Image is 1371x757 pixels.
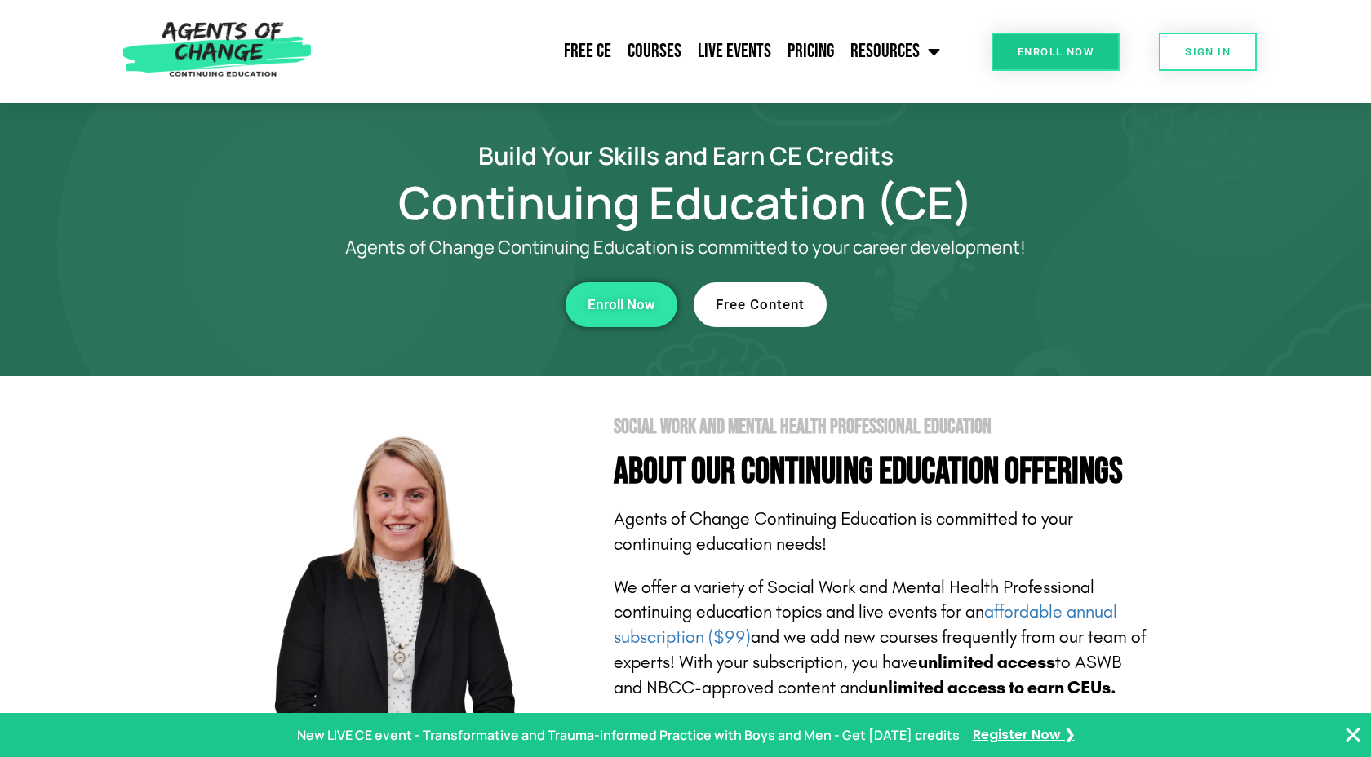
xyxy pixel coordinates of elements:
p: Agents of Change Continuing Education is committed to your career development! [286,237,1085,258]
span: Enroll Now [588,298,655,312]
a: Enroll Now [992,33,1120,71]
span: Free Content [716,298,805,312]
span: SIGN IN [1185,46,1231,57]
span: Enroll Now [1018,46,1094,57]
span: Agents of Change Continuing Education is committed to your continuing education needs! [614,508,1073,555]
a: Free Content [694,282,827,327]
button: Close Banner [1343,725,1363,745]
p: New LIVE CE event - Transformative and Trauma-informed Practice with Boys and Men - Get [DATE] cr... [297,724,960,747]
a: Enroll Now [566,282,677,327]
a: Courses [619,31,690,72]
b: unlimited access [918,652,1055,673]
a: Register Now ❯ [973,724,1075,747]
h1: Continuing Education (CE) [220,184,1151,221]
p: We offer a variety of Social Work and Mental Health Professional continuing education topics and ... [614,575,1151,701]
h4: About Our Continuing Education Offerings [614,454,1151,490]
nav: Menu [320,31,948,72]
a: Free CE [556,31,619,72]
a: SIGN IN [1159,33,1257,71]
h2: Social Work and Mental Health Professional Education [614,417,1151,437]
a: Pricing [779,31,842,72]
h2: Build Your Skills and Earn CE Credits [220,144,1151,167]
b: unlimited access to earn CEUs. [868,677,1116,698]
a: Live Events [690,31,779,72]
a: Resources [842,31,948,72]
